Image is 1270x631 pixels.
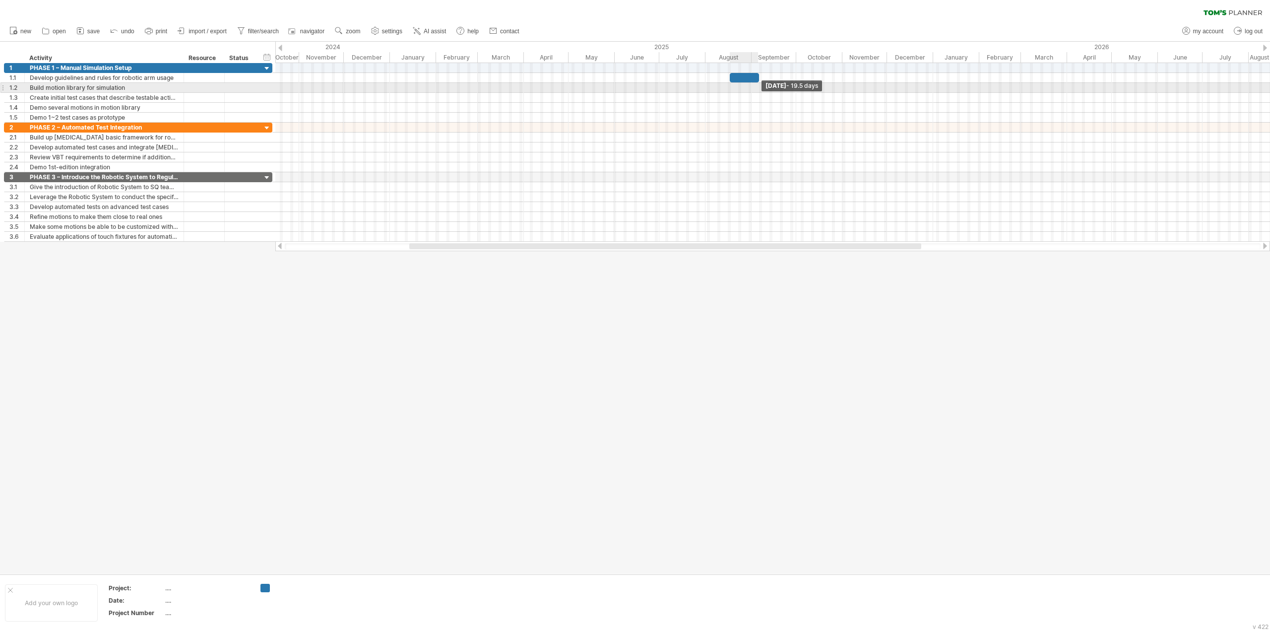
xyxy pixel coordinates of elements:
[762,80,822,91] div: [DATE]
[9,212,24,221] div: 3.4
[454,25,482,38] a: help
[1245,28,1263,35] span: log out
[165,584,249,592] div: ....
[9,152,24,162] div: 2.3
[569,52,615,63] div: May 2025
[235,25,282,38] a: filter/search
[9,93,24,102] div: 1.3
[9,192,24,202] div: 3.2
[30,192,179,202] div: Leverage the Robotic System to conduct the specific test cases in 26' Q2 MR
[121,28,134,35] span: undo
[30,63,179,72] div: PHASE 1 – Manual Simulation Setup
[30,113,179,122] div: Demo 1~2 test cases as prototype
[786,82,818,89] span: - 19.5 days
[189,53,219,63] div: Resource
[332,25,363,38] a: zoom
[9,172,24,182] div: 3
[9,202,24,211] div: 3.3
[1253,623,1269,631] div: v 422
[9,83,24,92] div: 1.2
[165,609,249,617] div: ....
[979,52,1021,63] div: February 2026
[30,222,179,231] div: Make some motions be able to be customized with different configures by testers
[524,52,569,63] div: April 2025
[30,152,179,162] div: Review VBT requirements to determine if additional movements need to be developed
[752,52,796,63] div: September 2025
[30,142,179,152] div: Develop automated test cases and integrate [MEDICAL_DATA] to control the robotic arm and surround...
[842,52,887,63] div: November 2025
[390,42,933,52] div: 2025
[287,25,327,38] a: navigator
[9,133,24,142] div: 2.1
[1193,28,1223,35] span: my account
[30,123,179,132] div: PHASE 2 – Automated Test Integration
[29,53,178,63] div: Activity
[30,103,179,112] div: Demo several motions in motion library
[9,222,24,231] div: 3.5
[109,609,163,617] div: Project Number
[933,52,979,63] div: January 2026
[30,73,179,82] div: Develop guidelines and rules for robotic arm usage
[142,25,170,38] a: print
[30,172,179,182] div: PHASE 3 – Introduce the Robotic System to Regular MR & System Improvement
[9,103,24,112] div: 1.4
[1021,52,1067,63] div: March 2026
[299,52,344,63] div: November 2024
[344,52,390,63] div: December 2024
[436,52,478,63] div: February 2025
[9,162,24,172] div: 2.4
[229,53,251,63] div: Status
[189,28,227,35] span: import / export
[487,25,522,38] a: contact
[253,52,299,63] div: October 2024
[30,232,179,241] div: Evaluate applications of touch fixtures for automation
[108,25,137,38] a: undo
[705,52,752,63] div: August 2025
[887,52,933,63] div: December 2025
[248,28,279,35] span: filter/search
[30,202,179,211] div: Develop automated tests on advanced test cases
[74,25,103,38] a: save
[1112,52,1158,63] div: May 2026
[5,584,98,622] div: Add your own logo
[500,28,519,35] span: contact
[30,182,179,192] div: Give the introduction of Robotic System to SQ team (including QE & QC)
[382,28,402,35] span: settings
[30,83,179,92] div: Build motion library for simulation
[300,28,324,35] span: navigator
[9,63,24,72] div: 1
[87,28,100,35] span: save
[53,28,66,35] span: open
[796,52,842,63] div: October 2025
[30,212,179,221] div: Refine motions to make them close to real ones
[9,123,24,132] div: 2
[1180,25,1226,38] a: my account
[9,182,24,192] div: 3.1
[390,52,436,63] div: January 2025
[9,113,24,122] div: 1.5
[30,93,179,102] div: Create initial test cases that describe testable actions using the robotic arm
[410,25,449,38] a: AI assist
[346,28,360,35] span: zoom
[9,232,24,241] div: 3.6
[156,28,167,35] span: print
[175,25,230,38] a: import / export
[30,162,179,172] div: Demo 1st-edition integration
[369,25,405,38] a: settings
[659,52,705,63] div: July 2025
[9,142,24,152] div: 2.2
[424,28,446,35] span: AI assist
[1067,52,1112,63] div: April 2026
[1158,52,1203,63] div: June 2026
[165,596,249,605] div: ....
[1203,52,1249,63] div: July 2026
[20,28,31,35] span: new
[30,133,179,142] div: Build up [MEDICAL_DATA] basic framework for robotic arm controlling
[615,52,659,63] div: June 2025
[9,73,24,82] div: 1.1
[109,584,163,592] div: Project:
[109,596,163,605] div: Date:
[7,25,34,38] a: new
[478,52,524,63] div: March 2025
[39,25,69,38] a: open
